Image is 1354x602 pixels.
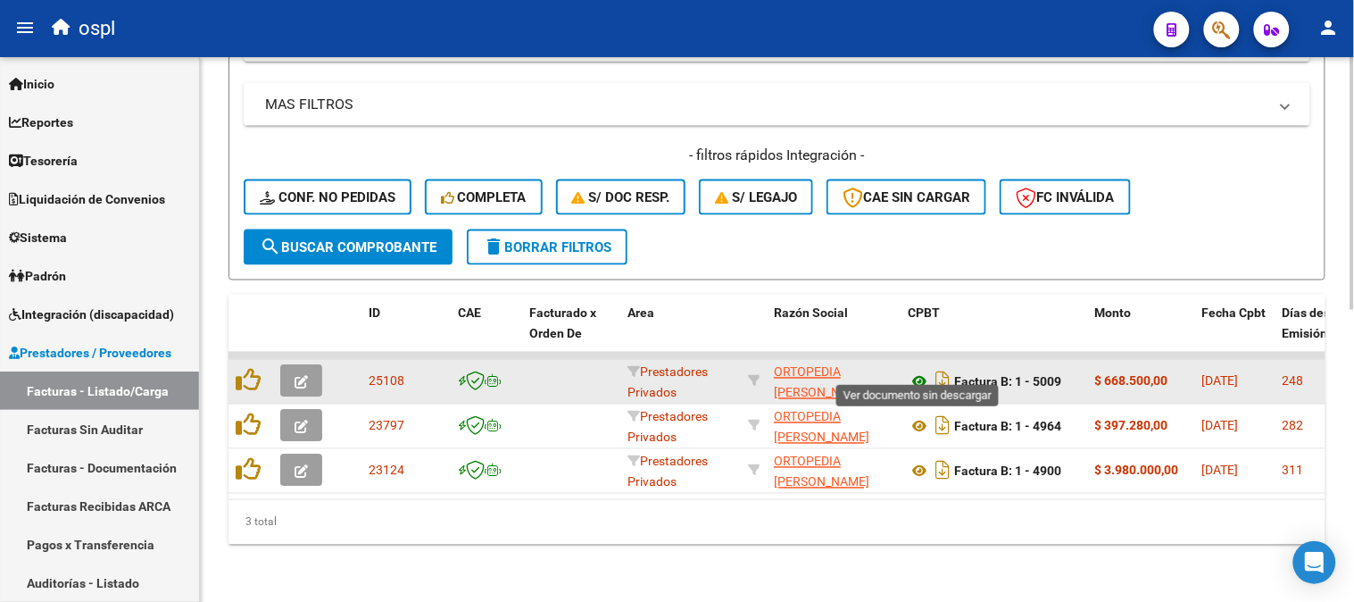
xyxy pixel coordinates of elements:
span: ORTOPEDIA [PERSON_NAME] S.R.L. [774,365,869,421]
button: Buscar Comprobante [244,230,453,265]
mat-icon: search [260,236,281,257]
span: S/ Doc Resp. [572,189,670,205]
button: FC Inválida [1000,180,1131,215]
span: 311 [1283,464,1304,478]
div: 30715221485 [774,363,893,400]
span: Padrón [9,266,66,286]
span: Fecha Cpbt [1202,306,1267,321]
span: Area [627,306,654,321]
span: 23797 [369,419,404,433]
span: Sistema [9,228,67,247]
span: CAE [458,306,481,321]
span: Conf. no pedidas [260,189,395,205]
span: 25108 [369,374,404,389]
span: Prestadores Privados [627,455,708,489]
strong: Factura B: 1 - 4964 [954,420,1061,434]
button: CAE SIN CARGAR [827,180,986,215]
i: Descargar documento [931,412,954,440]
datatable-header-cell: Fecha Cpbt [1195,295,1275,373]
span: CPBT [908,306,940,321]
div: Open Intercom Messenger [1293,541,1336,584]
h4: - filtros rápidos Integración - [244,146,1310,165]
datatable-header-cell: Razón Social [767,295,901,373]
i: Descargar documento [931,367,954,396]
span: Integración (discapacidad) [9,305,174,324]
span: [DATE] [1202,419,1239,433]
i: Descargar documento [931,456,954,485]
strong: Factura B: 1 - 4900 [954,464,1061,479]
span: [DATE] [1202,464,1239,478]
span: FC Inválida [1016,189,1115,205]
span: CAE SIN CARGAR [843,189,970,205]
mat-panel-title: MAS FILTROS [265,95,1267,114]
button: S/ Doc Resp. [556,180,686,215]
span: ORTOPEDIA [PERSON_NAME] S.R.L. [774,455,869,510]
div: 3 total [228,500,1325,545]
span: Liquidación de Convenios [9,189,165,209]
span: Monto [1095,306,1132,321]
span: Facturado x Orden De [529,306,596,341]
datatable-header-cell: Monto [1088,295,1195,373]
span: 248 [1283,374,1304,389]
span: Inicio [9,74,54,94]
span: ospl [79,9,115,48]
span: Tesorería [9,151,78,171]
datatable-header-cell: CAE [451,295,522,373]
strong: $ 668.500,00 [1095,374,1168,389]
datatable-header-cell: Facturado x Orden De [522,295,620,373]
datatable-header-cell: CPBT [901,295,1088,373]
span: Prestadores Privados [627,365,708,400]
span: Días desde Emisión [1283,306,1345,341]
strong: Factura B: 1 - 5009 [954,375,1061,389]
span: 23124 [369,464,404,478]
span: Reportes [9,113,73,132]
span: S/ legajo [715,189,797,205]
span: Prestadores / Proveedores [9,343,171,363]
strong: $ 397.280,00 [1095,419,1168,433]
span: Borrar Filtros [483,239,611,255]
strong: $ 3.980.000,00 [1095,464,1179,478]
span: Buscar Comprobante [260,239,436,255]
mat-expansion-panel-header: MAS FILTROS [244,83,1310,126]
span: ID [369,306,380,321]
span: ORTOPEDIA [PERSON_NAME] S.R.L. [774,410,869,465]
span: [DATE] [1202,374,1239,389]
span: Completa [441,189,527,205]
button: Borrar Filtros [467,230,627,265]
mat-icon: person [1318,17,1340,38]
button: Conf. no pedidas [244,180,411,215]
datatable-header-cell: Area [620,295,741,373]
span: 282 [1283,419,1304,433]
div: 30715221485 [774,452,893,489]
button: Completa [425,180,543,215]
span: Razón Social [774,306,848,321]
button: S/ legajo [699,180,813,215]
datatable-header-cell: ID [361,295,451,373]
span: Prestadores Privados [627,410,708,445]
mat-icon: menu [14,17,36,38]
mat-icon: delete [483,236,504,257]
div: 30715221485 [774,407,893,445]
